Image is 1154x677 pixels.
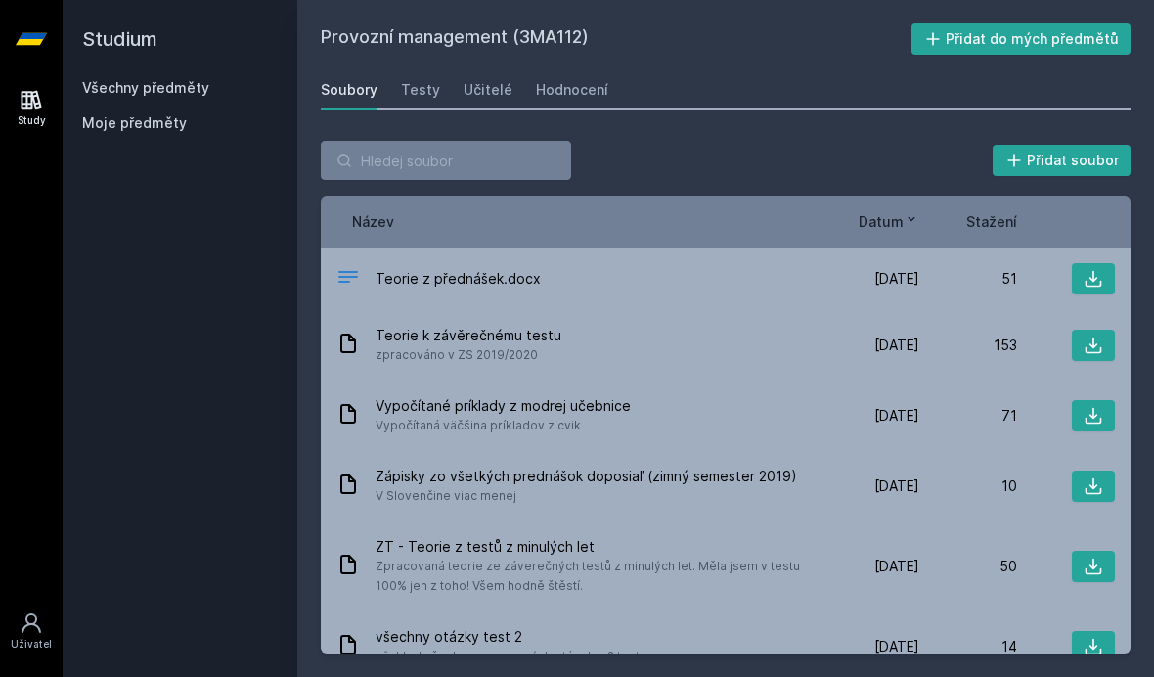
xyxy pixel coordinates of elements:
[874,336,919,355] span: [DATE]
[919,637,1017,656] div: 14
[4,602,59,661] a: Uživatel
[874,269,919,289] span: [DATE]
[536,80,608,100] div: Hodnocení
[464,70,512,110] a: Učitelé
[321,80,377,100] div: Soubory
[352,211,394,232] button: Název
[859,211,904,232] span: Datum
[919,557,1017,576] div: 50
[336,265,360,293] div: DOCX
[18,113,46,128] div: Study
[401,80,440,100] div: Testy
[966,211,1017,232] button: Stažení
[859,211,919,232] button: Datum
[874,476,919,496] span: [DATE]
[376,416,631,435] span: Vypočítaná väčšina príkladov z cvik
[536,70,608,110] a: Hodnocení
[11,637,52,652] div: Uživatel
[376,326,561,345] span: Teorie k závěrečnému testu
[376,557,814,596] span: Zpracovaná teorie ze záverečných testů z minulých let. Měla jsem v testu 100% jen z toho! Všem ho...
[874,406,919,426] span: [DATE]
[376,647,646,666] span: přehled všech vypracovaných otázek k 2.testu
[376,537,814,557] span: ZT - Teorie z testů z minulých let
[919,269,1017,289] div: 51
[919,476,1017,496] div: 10
[376,396,631,416] span: Vypočítané príklady z modrej učebnice
[376,467,797,486] span: Zápisky zo všetkých prednášok doposiaľ (zimný semester 2019)
[376,486,797,506] span: V Slovenčine viac menej
[376,269,541,289] span: Teorie z přednášek.docx
[919,336,1017,355] div: 153
[376,627,646,647] span: všechny otázky test 2
[4,78,59,138] a: Study
[321,141,571,180] input: Hledej soubor
[376,345,561,365] span: zpracováno v ZS 2019/2020
[401,70,440,110] a: Testy
[82,113,187,133] span: Moje předměty
[82,79,209,96] a: Všechny předměty
[321,70,377,110] a: Soubory
[919,406,1017,426] div: 71
[464,80,512,100] div: Učitelé
[993,145,1132,176] button: Přidat soubor
[321,23,911,55] h2: Provozní management (3MA112)
[874,637,919,656] span: [DATE]
[874,557,919,576] span: [DATE]
[911,23,1132,55] button: Přidat do mých předmětů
